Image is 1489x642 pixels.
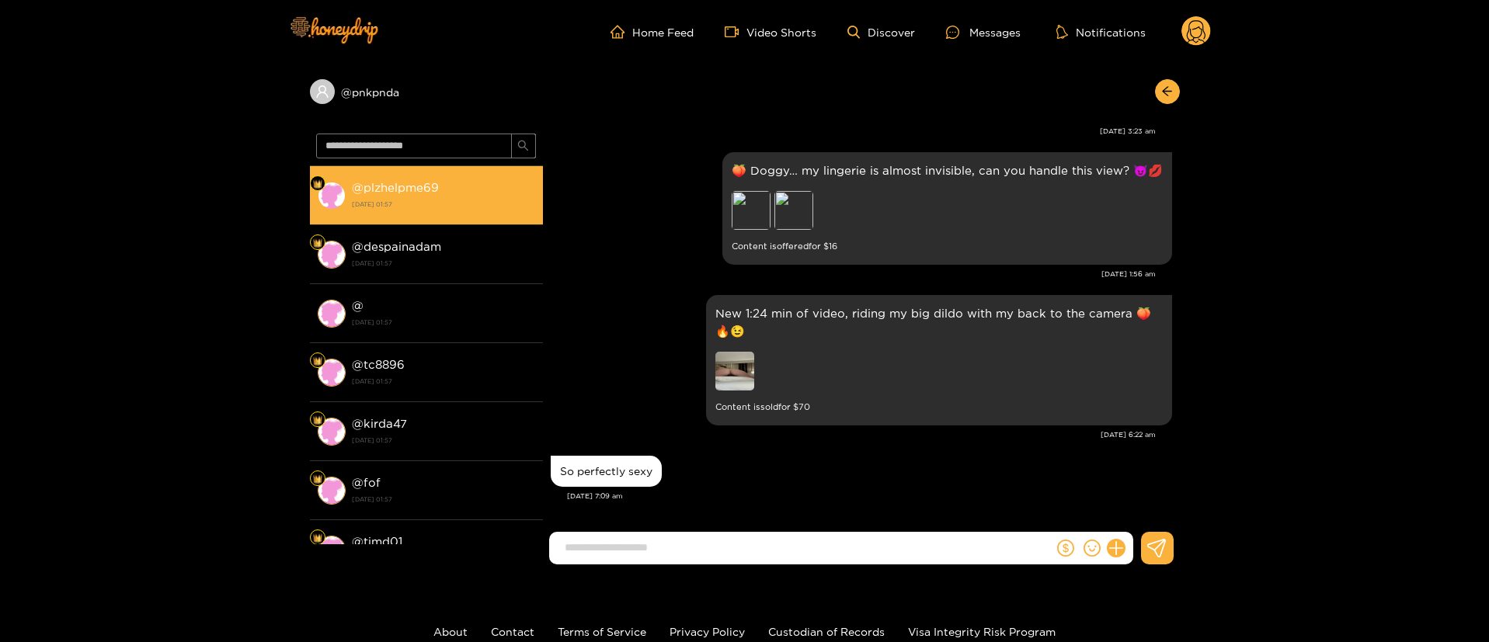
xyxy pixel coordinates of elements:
[1084,540,1101,557] span: smile
[352,315,535,329] strong: [DATE] 01:57
[313,179,322,189] img: Fan Level
[706,295,1172,425] div: Oct. 3, 6:22 am
[313,238,322,248] img: Fan Level
[318,477,346,505] img: conversation
[558,626,646,637] a: Terms of Service
[551,126,1156,137] div: [DATE] 3:23 am
[551,269,1156,279] div: [DATE] 1:56 am
[352,256,535,270] strong: [DATE] 01:57
[313,533,322,543] img: Fan Level
[352,240,441,253] strong: @ despainadam
[313,356,322,366] img: Fan Level
[768,626,885,637] a: Custodian of Records
[318,359,346,387] img: conversation
[1161,85,1173,99] span: arrow-left
[551,429,1156,440] div: [DATE] 6:22 am
[318,418,346,446] img: conversation
[725,25,746,39] span: video-camera
[511,134,536,158] button: search
[946,23,1021,41] div: Messages
[313,415,322,425] img: Fan Level
[315,85,329,99] span: user
[313,474,322,484] img: Fan Level
[722,152,1172,265] div: Sep. 14, 1:56 am
[352,181,439,194] strong: @ plzhelpme69
[318,536,346,564] img: conversation
[1057,540,1074,557] span: dollar
[715,398,1163,416] small: Content is sold for $ 70
[715,352,754,390] img: preview
[318,300,346,328] img: conversation
[1155,79,1180,104] button: arrow-left
[1054,536,1077,560] button: dollar
[352,535,402,548] strong: @ timd01
[318,241,346,269] img: conversation
[352,358,405,371] strong: @ tc8896
[352,492,535,506] strong: [DATE] 01:57
[567,491,1172,501] div: [DATE] 7:09 am
[517,140,529,153] span: search
[732,238,1163,255] small: Content is offered for $ 16
[725,25,816,39] a: Video Shorts
[352,476,381,489] strong: @ fof
[715,304,1163,340] p: New 1:24 min of video, riding my big dildo with my back to the camera 🍑🔥😉
[560,465,652,477] div: So perfectly sexy
[352,374,535,388] strong: [DATE] 01:57
[908,626,1056,637] a: Visa Integrity Risk Program
[352,433,535,447] strong: [DATE] 01:57
[847,26,915,39] a: Discover
[551,456,662,487] div: Oct. 3, 7:09 am
[352,197,535,211] strong: [DATE] 01:57
[611,25,632,39] span: home
[491,626,534,637] a: Contact
[352,417,407,430] strong: @ kirda47
[318,182,346,210] img: conversation
[611,25,694,39] a: Home Feed
[433,626,468,637] a: About
[310,79,543,104] div: @pnkpnda
[732,161,1163,179] p: 🍑 Doggy… my lingerie is almost invisible, can you handle this view? 😈💋
[352,299,364,312] strong: @
[1052,24,1150,40] button: Notifications
[670,626,745,637] a: Privacy Policy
